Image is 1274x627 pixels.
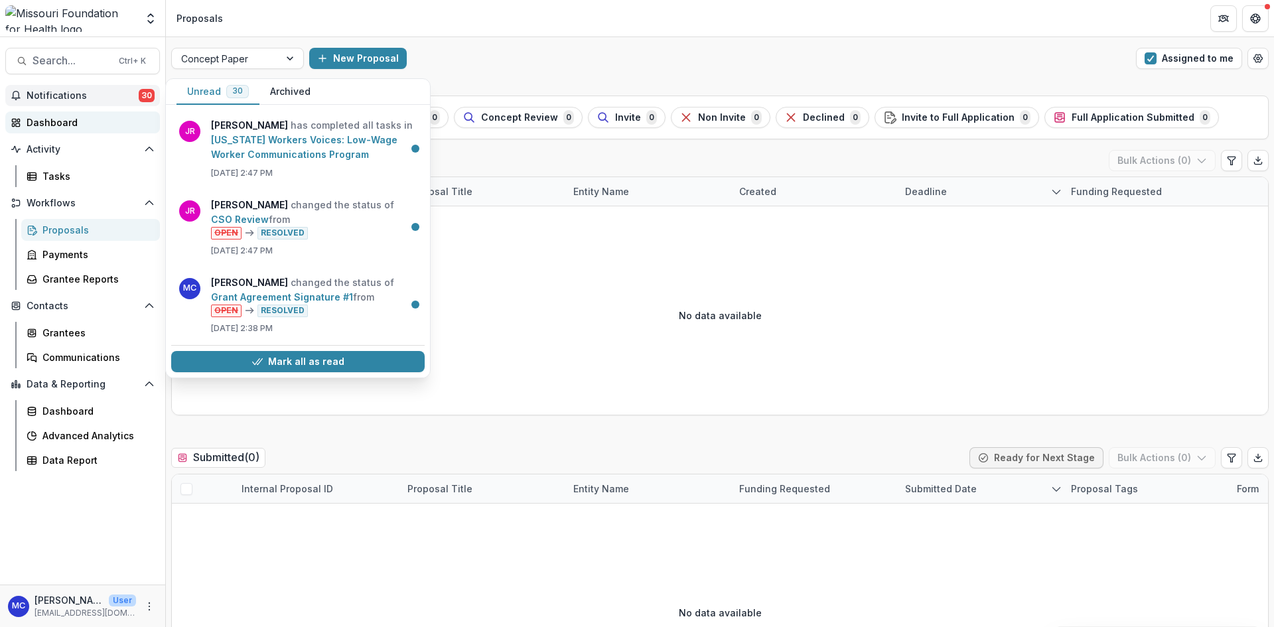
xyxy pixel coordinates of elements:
[1063,177,1229,206] div: Funding Requested
[803,112,845,123] span: Declined
[399,177,565,206] div: Proposal Title
[33,54,111,67] span: Search...
[731,482,838,496] div: Funding Requested
[565,184,637,198] div: Entity Name
[1229,482,1267,496] div: Form
[1109,447,1216,468] button: Bulk Actions (0)
[565,482,637,496] div: Entity Name
[1221,447,1242,468] button: Edit table settings
[679,309,762,322] p: No data available
[42,453,149,467] div: Data Report
[399,474,565,503] div: Proposal Title
[211,291,353,303] a: Grant Agreement Signature #1
[399,184,480,198] div: Proposal Title
[171,351,425,372] button: Mark all as read
[969,447,1103,468] button: Ready for Next Stage
[1136,48,1242,69] button: Assigned to me
[21,346,160,368] a: Communications
[1063,474,1229,503] div: Proposal Tags
[139,89,155,102] span: 30
[12,602,25,610] div: Molly Crisp
[671,107,770,128] button: Non Invite0
[27,198,139,209] span: Workflows
[679,606,762,620] p: No data available
[897,184,955,198] div: Deadline
[211,134,397,160] a: [US_STATE] Workers Voices: Low-Wage Worker Communications Program
[615,112,641,123] span: Invite
[42,350,149,364] div: Communications
[751,110,762,125] span: 0
[5,295,160,316] button: Open Contacts
[565,474,731,503] div: Entity Name
[1242,5,1269,32] button: Get Help
[21,400,160,422] a: Dashboard
[646,110,657,125] span: 0
[429,110,440,125] span: 0
[42,429,149,443] div: Advanced Analytics
[897,474,1063,503] div: Submitted Date
[35,593,104,607] p: [PERSON_NAME]
[21,425,160,447] a: Advanced Analytics
[211,275,417,317] p: changed the status of from
[588,107,666,128] button: Invite0
[21,219,160,241] a: Proposals
[1200,110,1210,125] span: 0
[234,482,341,496] div: Internal Proposal ID
[141,5,160,32] button: Open entity switcher
[1072,112,1194,123] span: Full Application Submitted
[731,177,897,206] div: Created
[21,268,160,290] a: Grantee Reports
[897,177,1063,206] div: Deadline
[1020,110,1030,125] span: 0
[177,79,259,105] button: Unread
[399,482,480,496] div: Proposal Title
[177,11,223,25] div: Proposals
[731,474,897,503] div: Funding Requested
[5,85,160,106] button: Notifications30
[481,112,558,123] span: Concept Review
[27,144,139,155] span: Activity
[454,107,583,128] button: Concept Review0
[731,184,784,198] div: Created
[1247,447,1269,468] button: Export table data
[902,112,1015,123] span: Invite to Full Application
[5,48,160,74] button: Search...
[211,198,417,240] p: changed the status of from
[5,111,160,133] a: Dashboard
[234,474,399,503] div: Internal Proposal ID
[5,374,160,395] button: Open Data & Reporting
[259,79,321,105] button: Archived
[171,9,228,28] nav: breadcrumb
[232,86,243,96] span: 30
[1109,150,1216,171] button: Bulk Actions (0)
[27,115,149,129] div: Dashboard
[1051,484,1062,494] svg: sorted descending
[563,110,574,125] span: 0
[21,165,160,187] a: Tasks
[42,326,149,340] div: Grantees
[27,90,139,102] span: Notifications
[776,107,869,128] button: Declined0
[1247,48,1269,69] button: Open table manager
[309,48,407,69] button: New Proposal
[5,139,160,160] button: Open Activity
[27,301,139,312] span: Contacts
[1044,107,1219,128] button: Full Application Submitted0
[211,118,417,162] p: has completed all tasks in
[109,594,136,606] p: User
[897,482,985,496] div: Submitted Date
[21,449,160,471] a: Data Report
[1210,5,1237,32] button: Partners
[1221,150,1242,171] button: Edit table settings
[42,272,149,286] div: Grantee Reports
[42,404,149,418] div: Dashboard
[42,169,149,183] div: Tasks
